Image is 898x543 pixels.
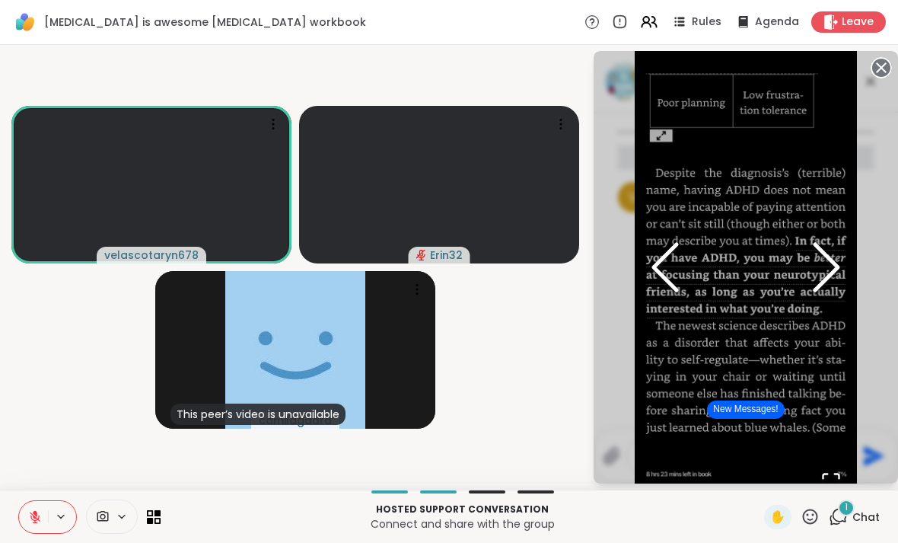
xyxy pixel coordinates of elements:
img: camilagaard [225,271,365,429]
span: audio-muted [416,250,427,260]
p: Connect and share with the group [170,516,755,532]
p: Hosted support conversation [170,503,755,516]
img: User uploaded content [635,26,857,508]
button: New Messages! [707,401,784,419]
img: ShareWell Logomark [12,9,38,35]
span: [MEDICAL_DATA] is awesome [MEDICAL_DATA] workbook [44,14,366,30]
span: velascotaryn678 [104,248,199,263]
span: Agenda [755,14,799,30]
span: Leave [842,14,874,30]
div: This peer’s video is unavailable [170,404,346,425]
span: 1 [845,501,848,514]
span: Chat [852,509,880,525]
button: Previous Slide [635,184,696,351]
span: Erin32 [430,248,463,263]
span: ✋ [770,508,785,526]
span: Rules [692,14,721,30]
div: Go to Slide 2 [635,26,857,508]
